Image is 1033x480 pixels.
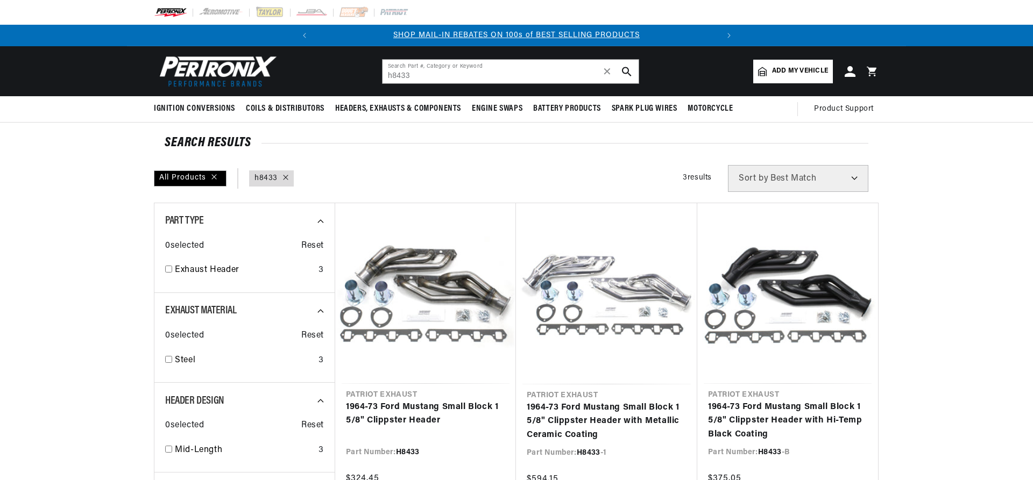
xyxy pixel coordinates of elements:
[319,263,324,277] div: 3
[154,96,240,121] summary: Ignition Conversions
[383,60,639,83] input: Search Part #, Category or Keyword
[466,96,528,121] summary: Engine Swaps
[301,239,324,253] span: Reset
[175,443,314,457] a: Mid-Length
[175,354,314,368] a: Steel
[175,263,314,277] a: Exhaust Header
[739,174,768,183] span: Sort by
[246,103,324,114] span: Coils & Distributors
[294,25,315,46] button: Translation missing: en.sections.announcements.previous_announcement
[165,305,237,316] span: Exhaust Material
[301,419,324,433] span: Reset
[393,31,640,39] a: SHOP MAIL-IN REBATES ON 100s of BEST SELLING PRODUCTS
[346,400,505,428] a: 1964-73 Ford Mustang Small Block 1 5/8" Clippster Header
[527,401,687,442] a: 1964-73 Ford Mustang Small Block 1 5/8" Clippster Header with Metallic Ceramic Coating
[688,103,733,114] span: Motorcycle
[472,103,522,114] span: Engine Swaps
[335,103,461,114] span: Headers, Exhausts & Components
[154,53,278,90] img: Pertronix
[708,400,867,442] a: 1964-73 Ford Mustang Small Block 1 5/8" Clippster Header with Hi-Temp Black Coating
[683,174,712,182] span: 3 results
[606,96,683,121] summary: Spark Plug Wires
[165,419,204,433] span: 0 selected
[615,60,639,83] button: search button
[528,96,606,121] summary: Battery Products
[165,239,204,253] span: 0 selected
[612,103,677,114] span: Spark Plug Wires
[728,165,868,192] select: Sort by
[533,103,601,114] span: Battery Products
[165,138,868,148] div: SEARCH RESULTS
[319,354,324,368] div: 3
[254,173,278,184] a: h8433
[319,443,324,457] div: 3
[127,25,906,46] slideshow-component: Translation missing: en.sections.announcements.announcement_bar
[814,96,879,122] summary: Product Support
[682,96,738,121] summary: Motorcycle
[315,30,718,41] div: 1 of 2
[772,66,828,76] span: Add my vehicle
[315,30,718,41] div: Announcement
[165,216,203,226] span: Part Type
[154,170,227,187] div: All Products
[814,103,874,115] span: Product Support
[753,60,833,83] a: Add my vehicle
[165,329,204,343] span: 0 selected
[165,396,224,406] span: Header Design
[301,329,324,343] span: Reset
[718,25,740,46] button: Translation missing: en.sections.announcements.next_announcement
[240,96,330,121] summary: Coils & Distributors
[330,96,466,121] summary: Headers, Exhausts & Components
[154,103,235,114] span: Ignition Conversions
